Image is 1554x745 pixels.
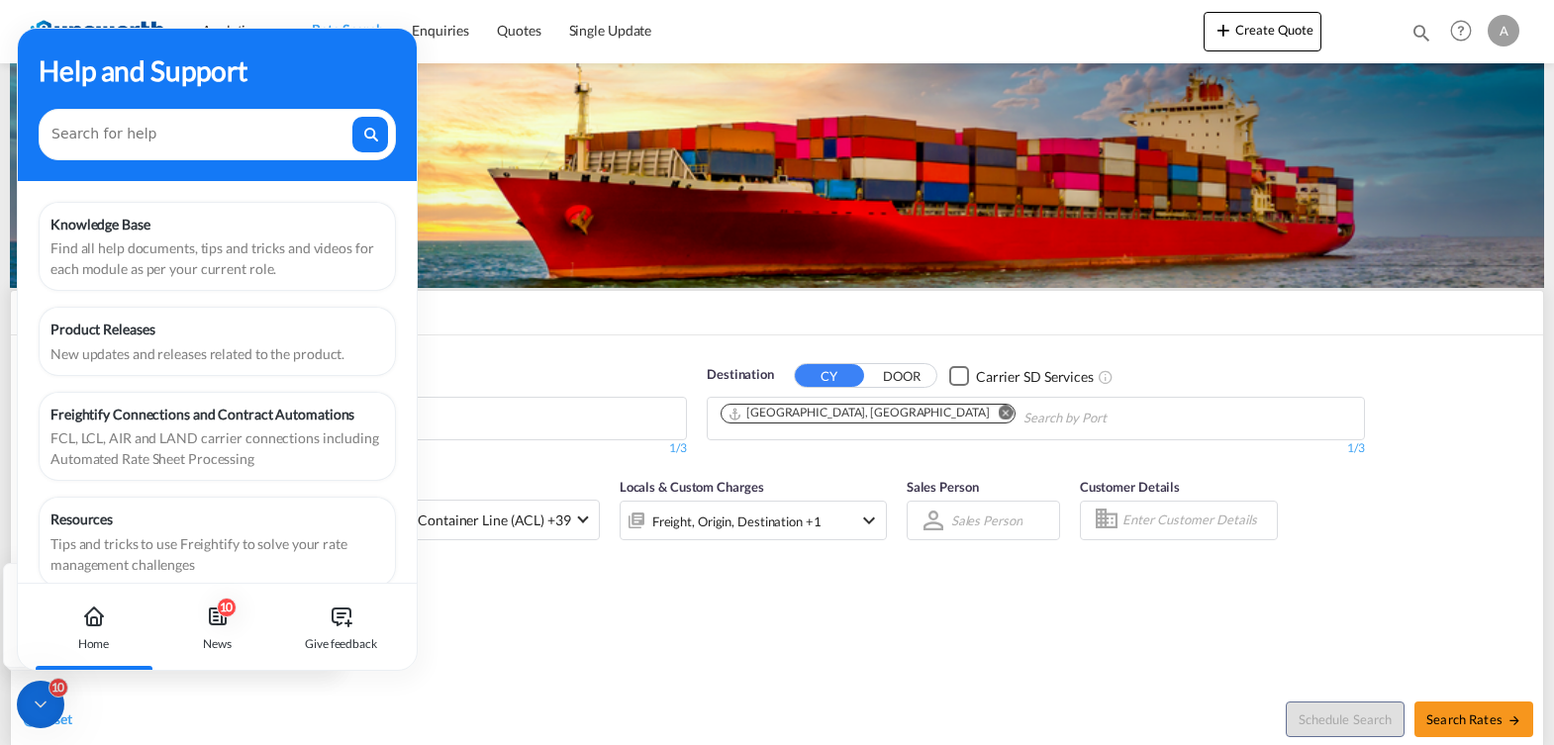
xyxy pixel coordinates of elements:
[497,22,540,39] span: Quotes
[718,398,1219,434] md-chips-wrap: Chips container. Use arrow keys to select chips.
[707,365,774,385] span: Destination
[652,508,822,535] div: Freight Origin Destination Dock Stuffing
[795,364,864,387] button: CY
[857,509,881,532] md-icon: icon-chevron-down
[867,365,936,388] button: DOOR
[1426,711,1521,727] span: Search Rates
[1023,403,1212,434] input: Chips input.
[21,709,72,731] div: icon-refreshReset
[728,405,993,421] div: Press delete to remove this chip.
[728,405,989,421] div: London Gateway Port, GBLGP
[1204,12,1321,51] button: icon-plus 400-fgCreate Quote
[949,365,1094,386] md-checkbox: Checkbox No Ink
[569,22,652,39] span: Single Update
[312,21,384,38] span: Rate Search
[620,501,887,540] div: Freight Origin Destination Dock Stuffingicon-chevron-down
[1444,14,1478,47] span: Help
[10,63,1544,288] img: LCL+%26+FCL+BACKGROUND.png
[39,710,72,727] span: Reset
[1122,506,1271,535] input: Enter Customer Details
[1098,369,1114,385] md-icon: Unchecked: Search for CY (Container Yard) services for all selected carriers.Checked : Search for...
[412,22,469,39] span: Enquiries
[949,506,1024,534] md-select: Sales Person
[707,440,1365,457] div: 1/3
[620,479,764,495] span: Locals & Custom Charges
[1414,701,1533,737] button: Search Ratesicon-arrow-right
[30,9,163,53] img: 3748d800213711f08852f18dcb6d8936.jpg
[202,21,258,41] span: Analytics
[1507,713,1521,727] md-icon: icon-arrow-right
[21,711,39,729] md-icon: icon-refresh
[1488,15,1519,47] div: A
[976,367,1094,387] div: Carrier SD Services
[366,511,571,530] span: Atlantic Container Line (ACL) +39
[1286,701,1405,737] button: Note: By default Schedule search will only considerorigin ports, destination ports and cut off da...
[907,479,979,495] span: Sales Person
[1410,22,1432,44] md-icon: icon-magnify
[1080,479,1180,495] span: Customer Details
[1410,22,1432,51] div: icon-magnify
[1444,14,1488,49] div: Help
[1212,18,1235,42] md-icon: icon-plus 400-fg
[985,405,1015,424] button: Remove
